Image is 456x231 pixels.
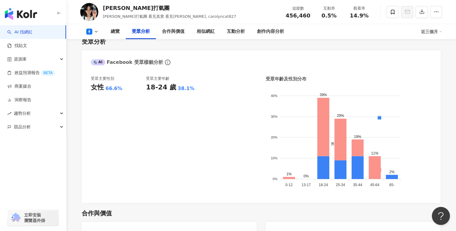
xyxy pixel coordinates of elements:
[390,183,395,187] tspan: 65-
[197,28,215,35] div: 相似網紅
[286,12,310,19] span: 456,460
[164,59,171,66] span: info-circle
[5,8,37,20] img: logo
[7,97,31,103] a: 洞察報告
[80,3,98,21] img: KOL Avatar
[353,183,363,187] tspan: 35-44
[14,52,27,66] span: 資源庫
[132,28,150,35] div: 受眾分析
[7,83,31,89] a: 商案媒合
[14,107,31,120] span: 趨勢分析
[273,177,277,181] tspan: 0%
[370,183,380,187] tspan: 45-64
[7,29,33,35] a: searchAI 找網紅
[348,5,371,11] div: 觀看率
[7,70,55,76] a: 效益預測報告BETA
[91,59,163,66] div: Facebook 受眾樣貌分析
[271,156,277,160] tspan: 10%
[336,183,345,187] tspan: 25-34
[432,207,450,225] iframe: Help Scout Beacon - Open
[146,83,176,92] div: 18-24 歲
[271,94,277,97] tspan: 40%
[91,76,114,81] div: 受眾主要性別
[421,27,442,36] div: 近三個月
[302,183,311,187] tspan: 13-17
[319,183,328,187] tspan: 18-24
[350,13,369,19] span: 14.9%
[24,212,45,223] span: 立即安裝 瀏覽器外掛
[178,85,195,92] div: 38.1%
[271,115,277,118] tspan: 30%
[103,4,236,12] div: [PERSON_NAME]打氣團
[82,37,106,46] div: 受眾分析
[111,28,120,35] div: 總覽
[106,85,122,92] div: 66.6%
[318,5,340,11] div: 互動率
[7,111,11,116] span: rise
[162,28,185,35] div: 合作與價值
[14,120,31,134] span: 競品分析
[285,183,293,187] tspan: 0-12
[266,76,306,82] div: 受眾年齡及性別分布
[103,14,236,19] span: [PERSON_NAME]打氣團 看見真實 看見[PERSON_NAME], carolyncat827
[8,210,59,226] a: chrome extension立即安裝 瀏覽器外掛
[7,43,27,49] a: 找貼文
[286,5,310,11] div: 追蹤數
[326,142,338,146] span: 男性
[227,28,245,35] div: 互動分析
[271,136,277,139] tspan: 20%
[10,213,21,223] img: chrome extension
[146,76,169,81] div: 受眾主要年齡
[82,209,112,217] div: 合作與價值
[321,13,337,19] span: 0.5%
[91,83,104,92] div: 女性
[91,59,105,65] div: AI
[257,28,284,35] div: 創作內容分析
